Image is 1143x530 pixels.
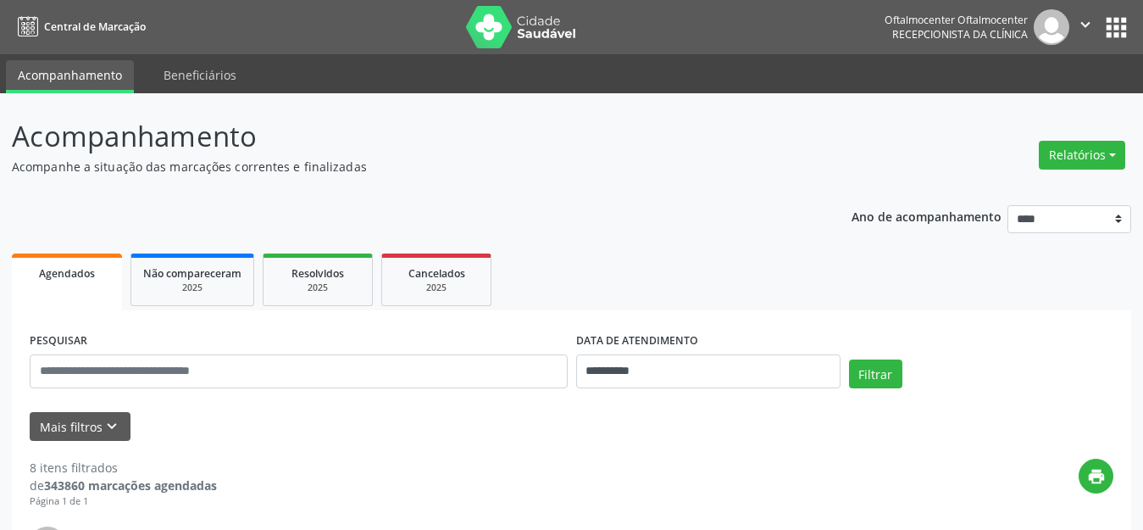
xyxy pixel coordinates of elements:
p: Ano de acompanhamento [852,205,1002,226]
button: print [1079,459,1113,494]
span: Cancelados [408,266,465,281]
div: de [30,477,217,494]
span: Agendados [39,266,95,281]
span: Resolvidos [291,266,344,281]
img: img [1034,9,1069,45]
a: Beneficiários [152,60,248,90]
i: keyboard_arrow_down [103,417,121,436]
strong: 343860 marcações agendadas [44,477,217,494]
label: PESQUISAR [30,328,87,354]
a: Acompanhamento [6,60,134,93]
span: Central de Marcação [44,20,146,34]
button:  [1069,9,1101,45]
div: 2025 [275,282,360,294]
div: Página 1 de 1 [30,494,217,509]
i: print [1087,467,1106,486]
button: Relatórios [1039,141,1125,170]
span: Não compareceram [143,266,241,281]
button: Filtrar [849,360,902,388]
button: apps [1101,13,1131,42]
span: Recepcionista da clínica [892,27,1028,42]
label: DATA DE ATENDIMENTO [576,328,698,354]
p: Acompanhamento [12,115,796,158]
div: Oftalmocenter Oftalmocenter [885,13,1028,27]
a: Central de Marcação [12,13,146,41]
div: 2025 [143,282,241,294]
button: Mais filtroskeyboard_arrow_down [30,412,130,442]
div: 8 itens filtrados [30,459,217,477]
i:  [1076,15,1095,34]
p: Acompanhe a situação das marcações correntes e finalizadas [12,158,796,176]
div: 2025 [394,282,479,294]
